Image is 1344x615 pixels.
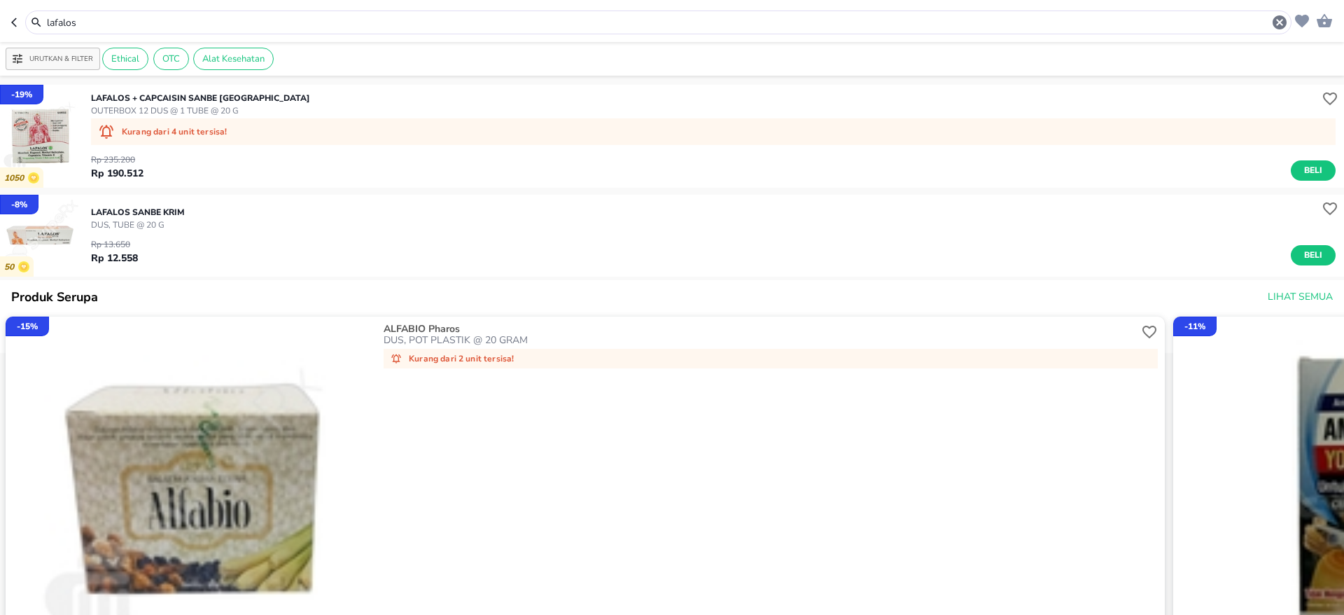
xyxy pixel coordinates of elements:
p: - 11 % [1184,320,1205,333]
span: Beli [1301,163,1325,178]
p: 1050 [4,173,28,184]
span: Ethical [103,53,148,65]
p: - 8 % [11,198,27,211]
span: Beli [1301,248,1325,263]
p: LAFALOS + CAPCAISIN Sanbe [GEOGRAPHIC_DATA] [91,92,310,104]
p: LAFALOS Sanbe KRIM [91,206,185,219]
button: Urutkan & Filter [6,48,100,70]
p: Rp 12.558 [91,251,138,265]
button: Beli [1291,160,1336,181]
p: DUS, TUBE @ 20 G [91,219,185,231]
button: Lihat Semua [1262,284,1336,310]
p: ALFABIO Pharos [384,324,1135,335]
p: Rp 13.650 [91,238,138,251]
p: - 15 % [17,320,38,333]
div: Kurang dari 2 unit tersisa! [384,349,1158,368]
p: Rp 235.200 [91,153,143,166]
span: Lihat Semua [1268,289,1333,306]
input: Cari 4000+ produk di sini [45,15,1271,30]
div: Kurang dari 4 unit tersisa! [91,118,1336,145]
p: OUTERBOX 12 DUS @ 1 TUBE @ 20 G [91,104,310,117]
p: Urutkan & Filter [29,54,93,64]
p: - 19 % [11,88,32,101]
span: OTC [154,53,188,65]
div: Ethical [102,48,148,70]
button: Beli [1291,245,1336,265]
span: Alat Kesehatan [194,53,273,65]
p: 50 [4,262,18,272]
div: Alat Kesehatan [193,48,274,70]
p: DUS, POT PLASTIK @ 20 GRAM [384,335,1138,346]
p: Rp 190.512 [91,166,143,181]
div: OTC [153,48,189,70]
